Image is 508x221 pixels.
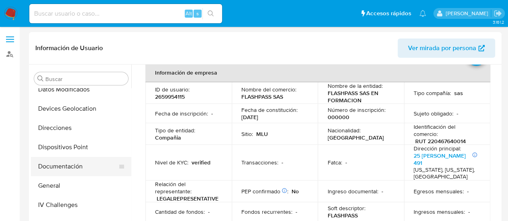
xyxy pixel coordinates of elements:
p: LEGALREPRESENTATIVE [157,195,218,202]
button: Dispositivos Point [31,138,131,157]
button: search-icon [202,8,219,19]
p: Tipo compañía : [414,89,451,97]
p: Nacionalidad : [327,127,360,134]
p: federico.dibella@mercadolibre.com [445,10,491,17]
p: Sitio : [241,130,253,138]
p: FLASHPASS SAS EN FORMACION [327,89,391,104]
p: - [296,208,297,215]
p: FLASHPASS [327,212,357,219]
button: General [31,176,131,195]
p: FLASHPASS SAS [241,93,283,100]
button: Devices Geolocation [31,99,131,118]
p: RUT 220467640014 [415,138,466,145]
p: Nivel de KYC : [155,159,188,166]
p: Soft descriptor : [327,205,365,212]
p: MLU [256,130,268,138]
span: Alt [186,10,192,17]
p: - [468,208,470,215]
p: Nombre de la entidad : [327,82,382,89]
input: Buscar usuario o caso... [29,8,222,19]
p: Ingresos mensuales : [414,208,465,215]
p: 2659954115 [155,93,185,100]
th: Información de empresa [145,63,490,82]
input: Buscar [45,75,125,83]
p: Dirección principal : [414,145,461,152]
p: Transacciones : [241,159,278,166]
a: Salir [494,9,502,18]
h1: Información de Usuario [35,44,103,52]
a: Notificaciones [419,10,426,17]
p: [GEOGRAPHIC_DATA] [327,134,384,141]
button: Ver mirada por persona [398,39,495,58]
span: Ver mirada por persona [408,39,476,58]
p: [DATE] [241,114,258,121]
p: Nombre del comercio : [241,86,296,93]
p: - [345,159,347,166]
p: verified [192,159,210,166]
p: Ingreso documental : [327,188,378,195]
p: - [467,188,469,195]
button: Documentación [31,157,125,176]
p: Egresos mensuales : [414,188,464,195]
p: PEP confirmado : [241,188,288,195]
a: 25 [PERSON_NAME] 491 [414,152,466,167]
p: ID de usuario : [155,86,190,93]
p: Compañia [155,134,181,141]
p: - [208,208,210,215]
p: Fondos recurrentes : [241,208,292,215]
p: - [211,110,213,117]
p: Fatca : [327,159,342,166]
p: - [381,188,383,195]
button: IV Challenges [31,195,131,215]
p: Fecha de inscripción : [155,110,208,117]
p: Tipo de entidad : [155,127,195,134]
button: Datos Modificados [31,80,131,99]
p: Cantidad de fondos : [155,208,205,215]
h4: [US_STATE], [US_STATE], [GEOGRAPHIC_DATA] [414,166,477,180]
p: Número de inscripción : [327,106,385,114]
p: - [282,159,283,166]
p: Identificación del comercio : [414,123,481,138]
p: - [457,110,458,117]
span: s [196,10,199,17]
p: Fecha de constitución : [241,106,298,114]
button: Buscar [37,75,44,82]
button: Direcciones [31,118,131,138]
p: sas [454,89,463,97]
p: Sujeto obligado : [414,110,453,117]
p: No [292,188,299,195]
p: Relación del representante : [155,180,222,195]
p: 000000 [327,114,349,121]
span: Accesos rápidos [366,9,411,18]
